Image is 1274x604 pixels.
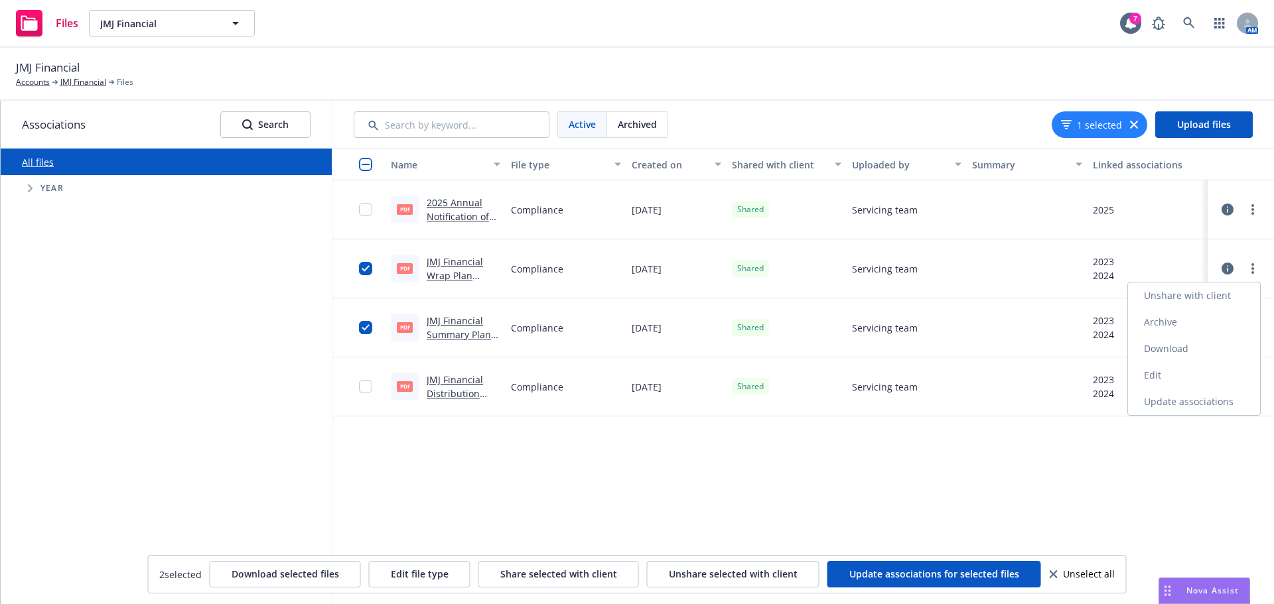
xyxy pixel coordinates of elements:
[511,203,563,217] span: Compliance
[1061,118,1122,132] button: 1 selected
[1088,149,1208,180] button: Linked associations
[16,76,50,88] a: Accounts
[852,262,918,276] span: Servicing team
[354,111,549,138] input: Search by keyword...
[359,380,372,393] input: Toggle Row Selected
[511,380,563,394] span: Compliance
[647,561,819,587] button: Unshare selected with client
[159,568,202,581] span: 2 selected
[359,262,372,275] input: Toggle Row Selected
[1186,585,1239,596] span: Nova Assist
[506,149,626,180] button: File type
[632,380,662,394] span: [DATE]
[16,59,80,76] span: JMJ Financial
[1129,13,1141,25] div: 7
[972,158,1067,172] div: Summary
[1093,203,1114,217] div: 2025
[1093,158,1202,172] div: Linked associations
[727,149,847,180] button: Shared with client
[1049,561,1115,587] button: Unselect all
[1176,10,1202,36] a: Search
[1128,389,1260,415] a: Update associations
[1155,111,1253,138] button: Upload files
[632,203,662,217] span: [DATE]
[852,203,918,217] span: Servicing team
[1159,578,1176,603] div: Drag to move
[732,158,827,172] div: Shared with client
[232,568,339,580] span: Download selected files
[849,568,1019,580] span: Update associations for selected files
[397,381,413,391] span: pdf
[737,204,764,215] span: Shared
[852,158,947,172] div: Uploaded by
[210,561,361,587] button: Download selected files
[1093,373,1114,387] div: 2023
[632,262,662,276] span: [DATE]
[511,321,563,335] span: Compliance
[359,321,372,334] input: Toggle Row Selected
[1093,387,1114,400] div: 2024
[369,561,470,587] button: Edit file type
[386,149,506,180] button: Name
[1159,577,1250,604] button: Nova Assist
[626,149,727,180] button: Created on
[1128,362,1260,389] a: Edit
[737,263,764,274] span: Shared
[1128,282,1260,309] a: Unshare with client
[1177,118,1231,131] span: Upload files
[511,262,563,276] span: Compliance
[737,381,764,393] span: Shared
[632,158,707,172] div: Created on
[1128,309,1260,335] a: Archive
[632,321,662,335] span: [DATE]
[359,203,372,216] input: Toggle Row Selected
[100,17,215,30] span: JMJ Financial
[391,158,486,172] div: Name
[1245,261,1261,276] a: more
[1093,328,1114,341] div: 2024
[852,321,918,335] span: Servicing team
[1,175,332,202] div: Tree Example
[618,117,657,131] span: Archived
[397,322,413,332] span: pdf
[397,204,413,214] span: pdf
[427,196,496,251] a: 2025 Annual Notification of Benefit Rights (Creditable).pdf
[511,158,606,172] div: File type
[1093,314,1114,328] div: 2023
[359,158,372,171] input: Select all
[220,111,311,138] button: SearchSearch
[242,112,289,137] div: Search
[427,255,490,296] a: JMJ Financial Wrap Plan Document.pdf
[1245,202,1261,217] a: more
[60,76,106,88] a: JMJ Financial
[847,149,967,180] button: Uploaded by
[967,149,1087,180] button: Summary
[397,263,413,273] span: pdf
[89,10,255,36] button: JMJ Financial
[500,568,617,580] span: Share selected with client
[737,322,764,333] span: Shared
[242,119,253,130] svg: Search
[427,373,492,414] a: JMJ Financial Distribution Guidelines.pdf
[852,380,918,394] span: Servicing team
[1093,269,1114,282] div: 2024
[1063,570,1115,579] span: Unselect all
[22,156,54,168] a: All files
[427,314,496,355] a: JMJ Financial Summary Plan Description.pdf
[1206,10,1233,36] a: Switch app
[22,116,86,133] span: Associations
[117,76,133,88] span: Files
[40,184,64,192] span: Year
[1128,335,1260,362] a: Download
[1093,255,1114,269] div: 2023
[391,568,449,580] span: Edit file type
[669,568,798,580] span: Unshare selected with client
[478,561,639,587] button: Share selected with client
[56,18,78,29] span: Files
[827,561,1041,587] button: Update associations for selected files
[569,117,596,131] span: Active
[1145,10,1172,36] a: Report a Bug
[11,5,84,42] a: Files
